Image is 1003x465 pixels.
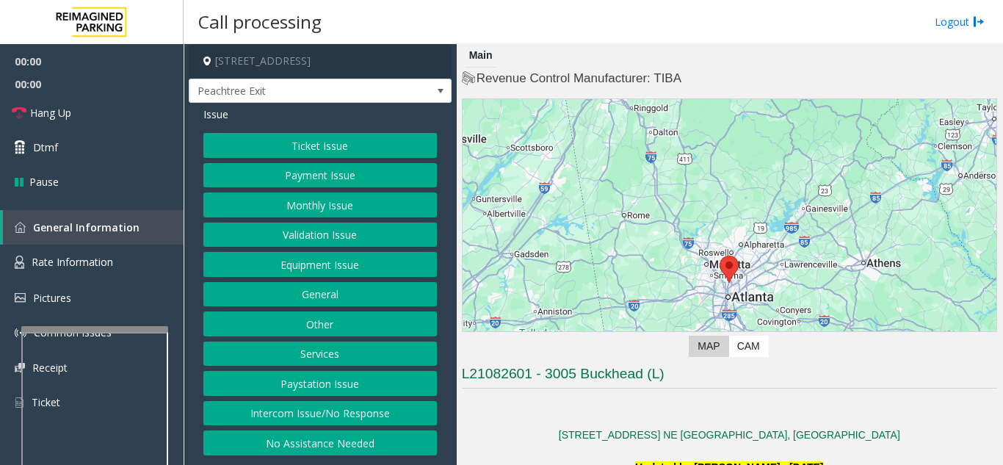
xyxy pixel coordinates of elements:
button: Other [203,311,437,336]
button: Intercom Issue/No Response [203,401,437,426]
img: 'icon' [15,256,24,269]
button: Payment Issue [203,163,437,188]
label: Map [689,336,728,357]
span: Peachtree Exit [189,79,399,103]
button: Equipment Issue [203,252,437,277]
span: Pictures [33,291,71,305]
button: No Assistance Needed [203,430,437,455]
span: Issue [203,107,228,122]
h4: Revenue Control Manufacturer: TIBA [462,70,997,87]
a: General Information [3,210,184,245]
button: Ticket Issue [203,133,437,158]
img: 'icon' [15,363,25,372]
button: Validation Issue [203,223,437,248]
a: [STREET_ADDRESS] NE [GEOGRAPHIC_DATA], [GEOGRAPHIC_DATA] [559,429,900,441]
div: Main [466,44,496,68]
span: Hang Up [30,105,71,120]
label: CAM [728,336,769,357]
a: Logout [935,14,985,29]
img: 'icon' [15,396,24,409]
img: logout [973,14,985,29]
h3: L21082601 - 3005 Buckhead (L) [462,364,997,389]
button: Services [203,342,437,367]
img: 'icon' [15,222,26,233]
span: General Information [33,220,140,234]
img: 'icon' [15,327,26,339]
button: General [203,282,437,307]
span: Pause [29,174,59,190]
span: Rate Information [32,255,113,269]
span: Common Issues [34,325,112,339]
img: 'icon' [15,293,26,303]
span: Dtmf [33,140,58,155]
h4: [STREET_ADDRESS] [189,44,452,79]
div: 3005 Peachtree Road Northeast, Atlanta, GA [720,256,739,283]
button: Monthly Issue [203,192,437,217]
h3: Call processing [191,4,329,40]
button: Paystation Issue [203,371,437,396]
